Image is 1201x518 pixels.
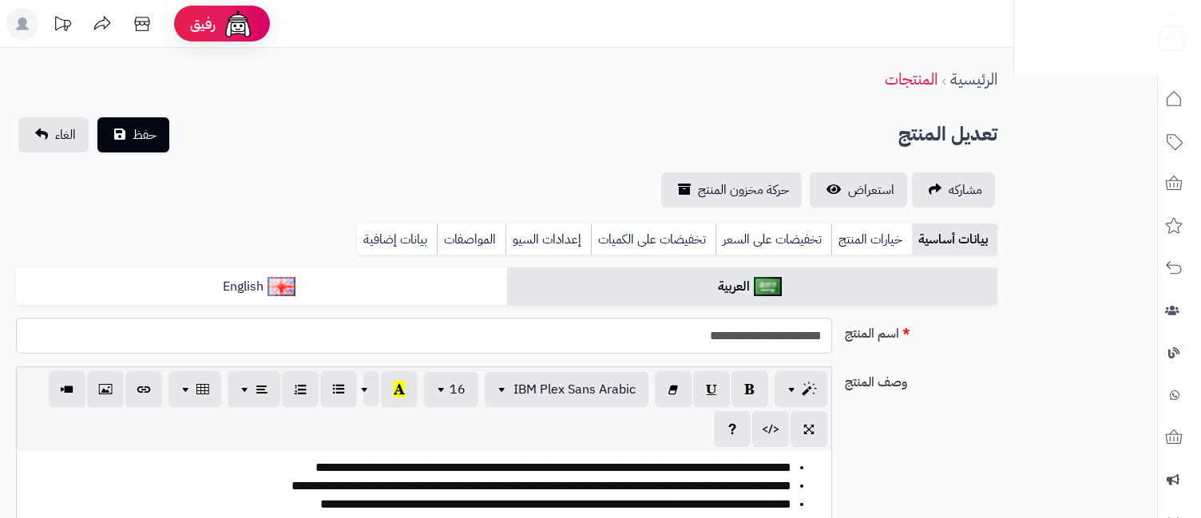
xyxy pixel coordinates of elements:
[810,172,907,208] a: استعراض
[437,223,505,255] a: المواصفات
[424,372,478,407] button: 16
[715,223,831,255] a: تخفيضات على السعر
[42,8,82,44] a: تحديثات المنصة
[55,125,76,144] span: الغاء
[898,118,997,151] h2: تعديل المنتج
[912,223,997,255] a: بيانات أساسية
[133,125,157,144] span: حفظ
[268,277,295,296] img: English
[18,117,89,152] a: الغاء
[754,277,782,296] img: العربية
[507,267,998,306] a: العربية
[912,172,995,208] a: مشاركه
[357,223,437,255] a: بيانات إضافية
[698,180,789,200] span: حركة مخزون المنتج
[513,380,636,399] span: IBM Plex Sans Arabic
[885,67,937,91] a: المنتجات
[591,223,715,255] a: تخفيضات على الكميات
[661,172,802,208] a: حركة مخزون المنتج
[97,117,169,152] button: حفظ
[838,318,1005,343] label: اسم المنتج
[1147,12,1186,52] img: logo
[949,180,982,200] span: مشاركه
[16,267,507,306] a: English
[450,380,466,399] span: 16
[831,223,912,255] a: خيارات المنتج
[190,14,216,34] span: رفيق
[950,67,997,91] a: الرئيسية
[485,372,648,407] button: IBM Plex Sans Arabic
[848,180,894,200] span: استعراض
[505,223,591,255] a: إعدادات السيو
[838,366,1005,392] label: وصف المنتج
[222,8,254,40] img: ai-face.png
